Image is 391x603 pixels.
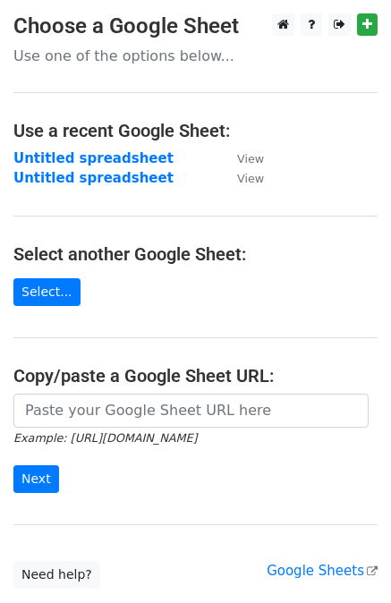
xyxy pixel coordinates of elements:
a: Google Sheets [267,563,378,579]
h3: Choose a Google Sheet [13,13,378,39]
input: Next [13,465,59,493]
a: Select... [13,278,81,306]
a: Untitled spreadsheet [13,170,174,186]
h4: Use a recent Google Sheet: [13,120,378,141]
h4: Copy/paste a Google Sheet URL: [13,365,378,386]
small: View [237,152,264,166]
a: View [219,170,264,186]
a: Untitled spreadsheet [13,150,174,166]
small: View [237,172,264,185]
input: Paste your Google Sheet URL here [13,394,369,428]
small: Example: [URL][DOMAIN_NAME] [13,431,197,445]
p: Use one of the options below... [13,47,378,65]
h4: Select another Google Sheet: [13,243,378,265]
a: View [219,150,264,166]
a: Need help? [13,561,100,589]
